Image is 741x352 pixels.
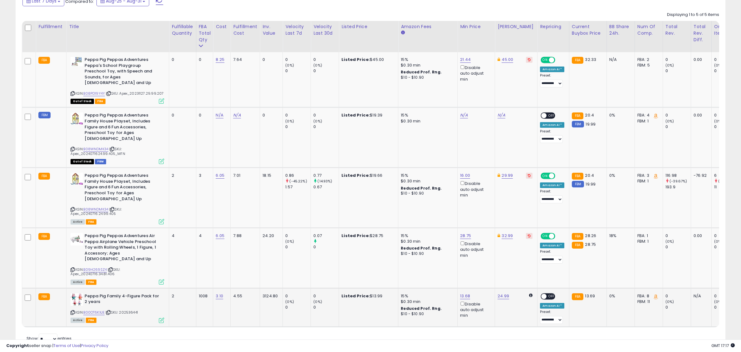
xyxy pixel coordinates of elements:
small: (14.93%) [317,179,332,184]
div: 0 [313,305,339,310]
div: 4.55 [233,293,255,299]
b: Reduced Prof. Rng. [401,245,442,251]
div: 1.57 [285,184,311,190]
div: Fulfillment Cost [233,23,257,37]
div: 0 [263,57,278,62]
div: 15% [401,57,453,62]
b: Listed Price: [341,293,370,299]
a: 8.25 [216,57,224,63]
a: 32.99 [502,233,513,239]
div: 15% [401,293,453,299]
a: 21.44 [460,57,471,63]
div: 0 [313,68,339,74]
a: 29.99 [502,172,513,179]
div: $0.30 min [401,62,453,68]
div: 0 [714,244,739,250]
div: FBA: 3 [637,173,658,178]
a: B08PD19Y4Y [83,91,105,96]
div: Inv. value [263,23,280,37]
div: 0 [263,112,278,118]
div: 11 [714,184,739,190]
div: 2 [172,173,191,178]
div: Cost [216,23,228,30]
div: $13.99 [341,293,393,299]
span: All listings that are currently out of stock and unavailable for purchase on Amazon [71,159,94,164]
small: FBM [572,181,584,187]
div: Preset: [540,250,564,264]
img: 41xOVNCsIqL._SL40_.jpg [71,112,83,125]
div: -76.92 [694,173,707,178]
small: (0%) [285,63,294,68]
span: ON [541,173,549,179]
div: 0 [665,112,691,118]
div: 0 [714,233,739,239]
span: 13.69 [585,293,595,299]
small: FBA [572,57,583,64]
div: 24.20 [263,233,278,239]
div: 0 [665,68,691,74]
a: 24.99 [498,293,509,299]
div: Ordered Items [714,23,737,37]
img: 41xOVNCsIqL._SL40_.jpg [71,173,83,185]
small: FBM [38,112,51,118]
b: Peppa Pig Peppas Adventures Family House Playset, Includes Figure and 6 Fun Accessories, Preschoo... [85,112,160,143]
div: 0 [313,57,339,62]
b: Listed Price: [341,57,370,62]
a: 6.05 [216,233,224,239]
div: FBA: 2 [637,57,658,62]
div: 0 [665,124,691,130]
span: 28.75 [585,241,596,247]
div: Amazon AI * [540,182,564,188]
div: 0 [714,293,739,299]
div: 4 [199,233,209,239]
span: OFF [554,234,564,239]
small: FBA [572,293,583,300]
div: Total Rev. [665,23,688,37]
div: $19.39 [341,112,393,118]
img: 418aK8318lL._SL40_.jpg [71,293,83,306]
div: $10 - $10.90 [401,191,453,196]
span: All listings that are currently out of stock and unavailable for purchase on Amazon [71,99,94,104]
div: 0 [665,244,691,250]
span: All listings currently available for purchase on Amazon [71,219,85,225]
div: 0 [172,57,191,62]
strong: Copyright [6,343,29,349]
div: Current Buybox Price [572,23,604,37]
div: 0.07 [313,233,339,239]
div: Total Rev. Diff. [694,23,709,43]
b: Peppa Pig Peppas Adventures Peppa's School Playgroup Preschool Toy, with Speech and Sounds, for A... [85,57,160,87]
b: Listed Price: [341,233,370,239]
div: 0 [313,112,339,118]
div: Repricing [540,23,567,30]
small: FBA [572,173,583,180]
div: 0% [609,173,630,178]
div: Title [69,23,166,30]
span: 28.26 [585,233,596,239]
span: | SKU: 202536441 [106,310,138,315]
a: N/A [498,112,505,118]
small: (0%) [665,63,674,68]
small: (0%) [313,119,322,124]
div: 18% [609,233,630,239]
div: 0% [609,293,630,299]
b: Reduced Prof. Rng. [401,186,442,191]
div: Amazon AI * [540,243,564,248]
div: 3 [199,173,209,178]
div: 4 [172,233,191,239]
small: (0%) [285,299,294,304]
span: 2025-09-8 17:17 GMT [711,343,735,349]
div: Disable auto adjust min [460,240,490,258]
small: FBA [38,293,50,300]
div: 7.01 [233,173,255,178]
a: B00OT6KXJE [83,310,105,315]
small: (0%) [714,299,723,304]
div: 0 [285,57,311,62]
a: N/A [216,112,223,118]
div: 0 [714,68,739,74]
span: 20.4 [585,112,594,118]
div: 0 [714,112,739,118]
div: 0 [665,233,691,239]
span: | SKU: Apex_2024071624.99.405_MFN [71,146,125,156]
b: Peppa Pig Peppas Adventures Family House Playset, Includes Figure and 6 Fun Accessories, Preschoo... [85,173,160,203]
div: 0 [665,305,691,310]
